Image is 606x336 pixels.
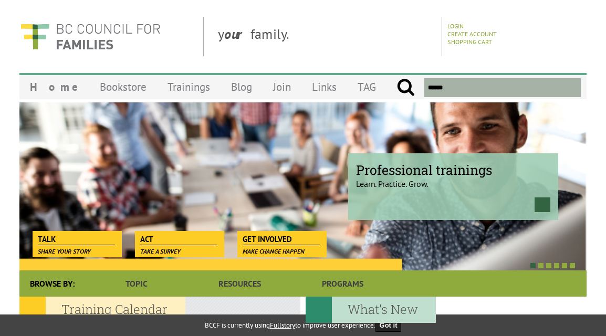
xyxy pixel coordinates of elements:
h2: What's New [306,297,436,323]
button: Got it [375,319,402,332]
h2: Training Calendar [19,297,185,323]
a: Resources [188,270,291,297]
a: Fullstory [270,321,295,330]
a: Trainings [157,75,221,99]
a: Get Involved Make change happen [237,231,325,246]
a: Act Take a survey [135,231,223,246]
span: Professional trainings [356,161,550,178]
a: Blog [221,75,263,99]
span: Make change happen [243,247,305,255]
a: Shopping Cart [447,38,492,46]
img: BC Council for FAMILIES [19,17,161,56]
div: y family. [210,17,442,56]
a: Programs [291,270,394,297]
span: Get Involved [243,234,320,245]
span: Act [140,234,217,245]
span: Talk [38,234,115,245]
span: Share your story [38,247,91,255]
a: Links [301,75,347,99]
a: Bookstore [89,75,157,99]
a: Join [263,75,301,99]
p: Learn. Practice. Grow. [356,170,550,189]
div: Browse By: [19,270,85,297]
a: Create Account [447,30,497,38]
a: Talk Share your story [33,231,120,246]
a: Login [447,22,464,30]
a: Home [19,75,89,99]
a: Topic [85,270,188,297]
a: TAG [347,75,386,99]
strong: our [224,25,250,43]
span: Take a survey [140,247,181,255]
input: Submit [396,78,415,97]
